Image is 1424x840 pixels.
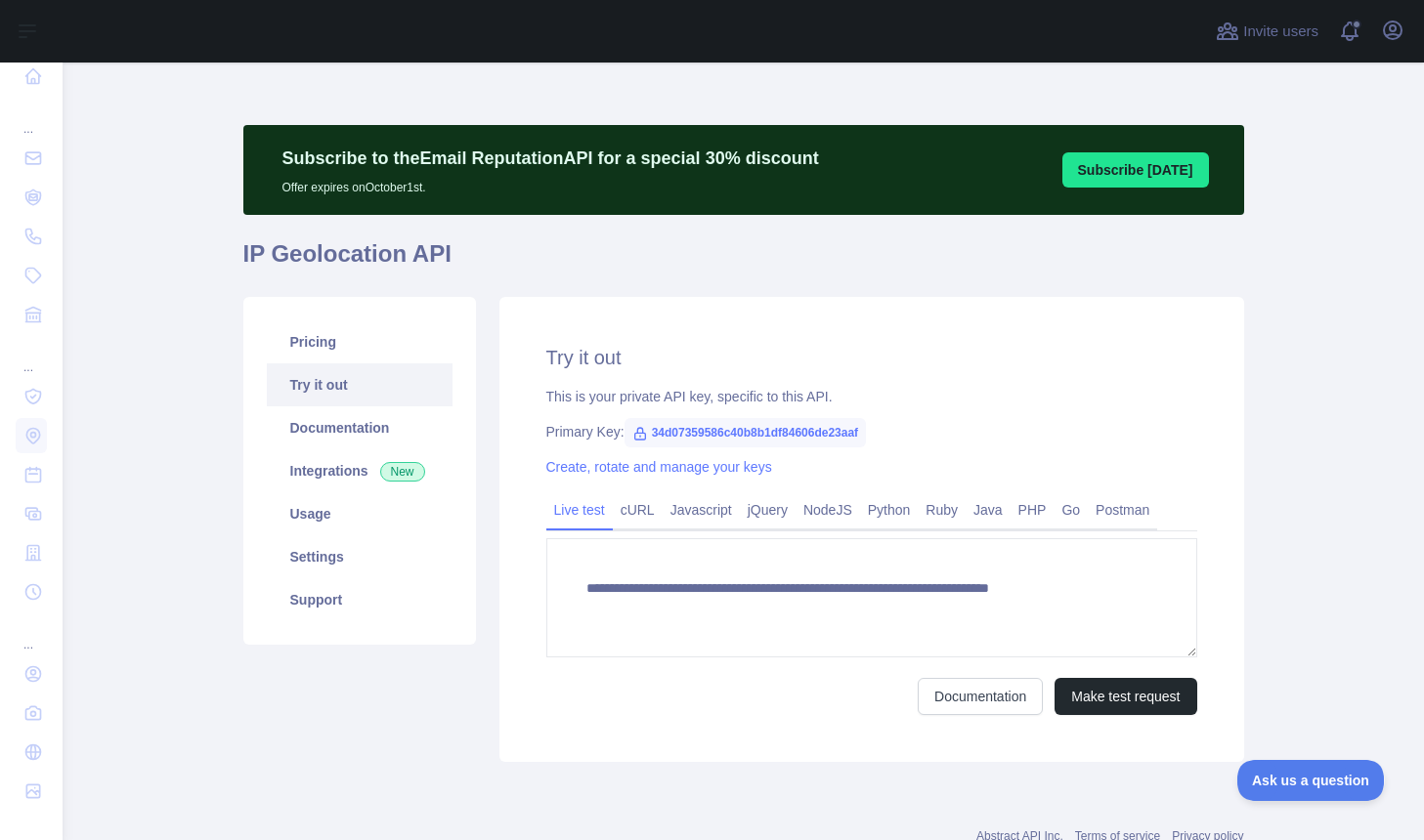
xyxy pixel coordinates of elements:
a: Postman [1088,494,1157,525]
div: ... [16,98,47,137]
iframe: Toggle Customer Support [1237,760,1385,801]
a: Try it out [267,363,453,406]
div: ... [16,336,47,375]
a: cURL [613,494,663,525]
span: Invite users [1243,21,1318,43]
a: Documentation [918,678,1043,715]
a: jQuery [740,494,796,525]
p: Offer expires on October 1st. [282,172,819,195]
div: This is your private API key, specific to this API. [546,387,1197,406]
a: Integrations New [267,449,453,492]
a: Javascript [663,494,740,525]
a: Create, rotate and manage your keys [546,459,772,475]
a: Python [860,494,919,525]
a: Pricing [267,320,453,363]
a: Documentation [267,406,453,449]
p: Subscribe to the Email Reputation API for a special 30 % discount [282,145,819,172]
a: Live test [546,494,613,525]
button: Make test request [1055,678,1196,715]
a: Go [1054,494,1088,525]
a: NodeJS [796,494,860,525]
h1: IP Geolocation API [243,238,1244,285]
span: 34d07359586c40b8b1df84606de23aaf [625,418,867,447]
a: Ruby [918,494,966,525]
div: ... [16,613,47,652]
h2: Try it out [546,344,1197,371]
button: Subscribe [DATE] [1062,152,1209,188]
a: Settings [267,535,453,578]
a: Java [966,494,1011,525]
a: Support [267,578,453,621]
a: PHP [1011,494,1055,525]
span: New [380,462,425,482]
a: Usage [267,492,453,535]
button: Invite users [1212,16,1322,47]
div: Primary Key: [546,422,1197,441]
